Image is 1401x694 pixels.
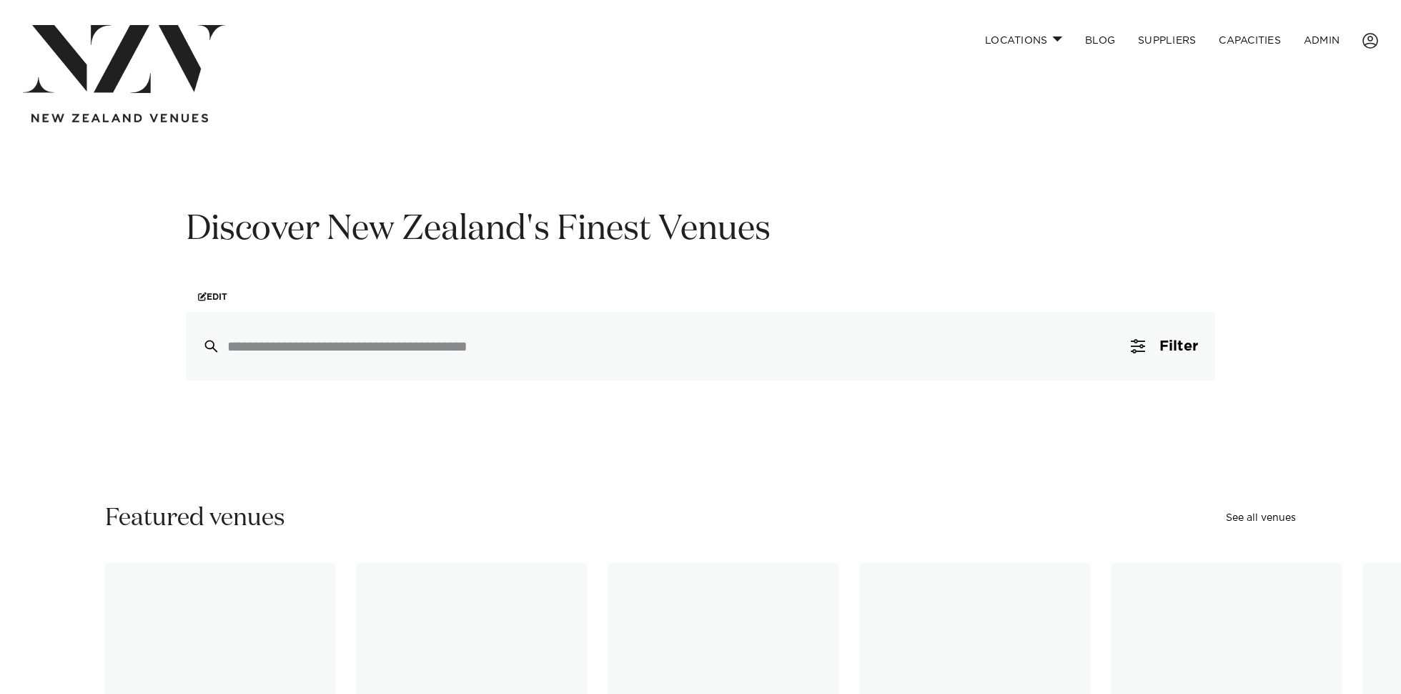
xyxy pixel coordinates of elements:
a: See all venues [1226,513,1296,523]
a: Locations [974,25,1074,56]
a: BLOG [1074,25,1127,56]
button: Filter [1114,312,1215,381]
a: ADMIN [1292,25,1351,56]
a: Capacities [1207,25,1292,56]
a: Edit [186,281,239,312]
h1: Discover New Zealand's Finest Venues [186,207,1215,253]
h2: Featured venues [105,502,285,534]
img: nzv-logo.png [23,25,225,93]
a: SUPPLIERS [1127,25,1207,56]
img: new-zealand-venues-text.png [31,114,208,123]
span: Filter [1159,339,1198,353]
